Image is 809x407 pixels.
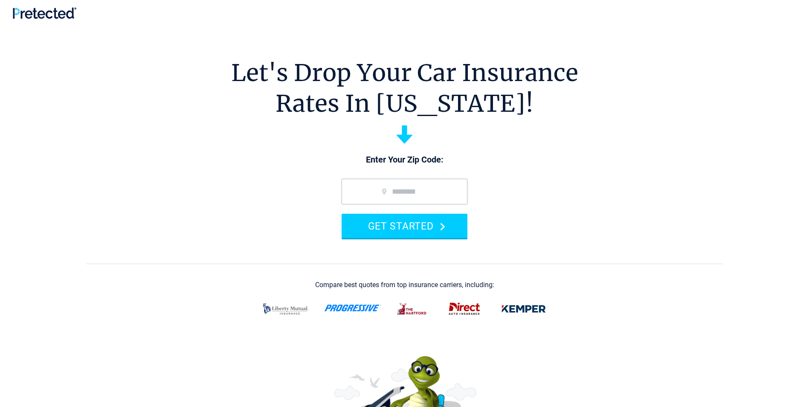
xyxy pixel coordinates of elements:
[342,214,467,238] button: GET STARTED
[324,305,381,311] img: progressive
[333,154,476,166] p: Enter Your Zip Code:
[496,298,552,320] img: kemper
[391,298,433,320] img: thehartford
[342,179,467,204] input: zip code
[444,298,485,320] img: direct
[258,298,314,320] img: liberty
[231,58,578,119] h1: Let's Drop Your Car Insurance Rates In [US_STATE]!
[13,7,76,19] img: Pretected Logo
[315,281,494,289] div: Compare best quotes from top insurance carriers, including:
